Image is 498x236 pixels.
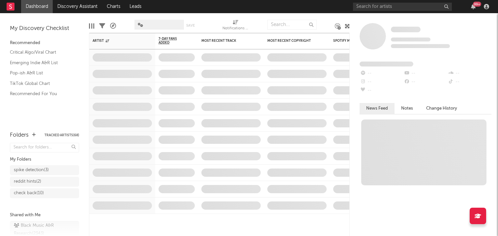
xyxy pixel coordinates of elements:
[89,16,94,36] div: Edit Columns
[10,90,73,97] a: Recommended For You
[10,188,79,198] a: check back(10)
[14,166,49,174] div: spike detection ( 3 )
[403,69,447,78] div: --
[403,78,447,86] div: --
[10,156,79,164] div: My Folders
[10,143,79,152] input: Search for folders...
[353,3,452,11] input: Search for artists
[222,16,249,36] div: Notifications (Artist)
[395,103,420,114] button: Notes
[10,165,79,175] a: spike detection(3)
[159,37,185,45] span: 7-Day Fans Added
[10,25,79,33] div: My Discovery Checklist
[10,211,79,219] div: Shared with Me
[391,44,450,48] span: 0 fans last week
[267,39,317,43] div: Most Recent Copyright
[10,49,73,56] a: Critical Algo/Viral Chart
[14,189,44,197] div: check back ( 10 )
[360,62,413,66] span: Fans Added by Platform
[391,27,421,32] span: Some Artist
[360,86,403,95] div: --
[222,25,249,33] div: Notifications (Artist)
[360,69,403,78] div: --
[10,69,73,77] a: Pop-ish A&R List
[391,38,430,41] span: Tracking Since: [DATE]
[10,80,73,87] a: TikTok Global Chart
[267,20,317,30] input: Search...
[14,178,41,186] div: reddit hints ( 2 )
[10,177,79,187] a: reddit hints(2)
[201,39,251,43] div: Most Recent Track
[391,26,421,33] a: Some Artist
[360,103,395,114] button: News Feed
[10,59,73,66] a: Emerging Indie A&R List
[186,24,195,27] button: Save
[110,16,116,36] div: A&R Pipeline
[44,134,79,137] button: Tracked Artists(68)
[448,78,491,86] div: --
[473,2,481,7] div: 99 +
[10,131,29,139] div: Folders
[93,39,142,43] div: Artist
[471,4,476,9] button: 99+
[10,39,79,47] div: Recommended
[333,39,383,43] div: Spotify Monthly Listeners
[99,16,105,36] div: Filters
[448,69,491,78] div: --
[420,103,464,114] button: Change History
[360,78,403,86] div: --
